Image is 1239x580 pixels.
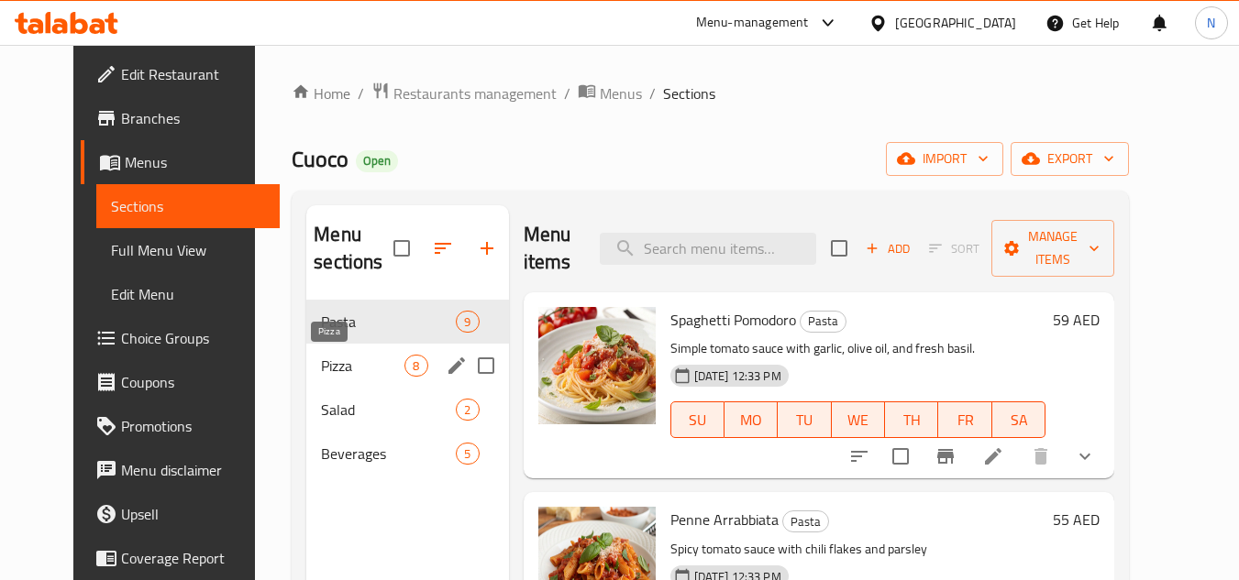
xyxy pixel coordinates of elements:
span: Pasta [783,511,828,532]
a: Promotions [81,404,281,448]
li: / [358,82,364,104]
button: export [1011,142,1129,176]
span: Sort sections [421,226,465,270]
span: import [901,148,989,170]
button: Add [858,235,917,263]
div: items [404,355,427,377]
span: Menus [125,151,266,173]
button: SA [992,401,1045,438]
div: items [456,399,479,421]
button: import [886,142,1003,176]
button: TU [778,401,831,438]
a: Menus [578,82,642,105]
span: Menus [600,82,642,104]
span: Pasta [321,311,456,333]
span: export [1025,148,1114,170]
button: SU [670,401,725,438]
span: Cuoco [292,138,348,180]
div: Open [356,150,398,172]
button: Manage items [991,220,1114,277]
button: sort-choices [837,434,881,478]
div: items [456,311,479,333]
span: Penne Arrabbiata [670,506,779,533]
a: Branches [81,96,281,140]
button: show more [1063,434,1107,478]
span: TU [785,407,824,433]
a: Coupons [81,360,281,404]
a: Upsell [81,492,281,536]
nav: Menu sections [306,292,508,483]
span: Pasta [801,311,846,332]
span: FR [946,407,984,433]
span: SA [1000,407,1038,433]
span: Full Menu View [111,239,266,261]
button: TH [885,401,938,438]
button: WE [832,401,885,438]
span: WE [839,407,878,433]
span: Pizza [321,355,404,377]
span: Sections [111,195,266,217]
span: N [1207,13,1215,33]
a: Restaurants management [371,82,557,105]
span: Select to update [881,437,920,476]
div: Beverages5 [306,432,508,476]
button: edit [443,352,470,379]
a: Edit menu item [982,445,1004,467]
span: Salad [321,399,456,421]
p: Simple tomato sauce with garlic, olive oil, and fresh basil. [670,337,1046,360]
span: Choice Groups [121,327,266,349]
span: Select section first [917,235,991,263]
div: Pizza8edit [306,344,508,388]
a: Sections [96,184,281,228]
h6: 59 AED [1053,307,1100,333]
div: Salad2 [306,388,508,432]
span: Promotions [121,415,266,437]
button: delete [1019,434,1063,478]
p: Spicy tomato sauce with chili flakes and parsley [670,538,1046,561]
span: Select section [820,229,858,268]
span: 8 [405,357,426,375]
span: SU [679,407,717,433]
div: [GEOGRAPHIC_DATA] [895,13,1016,33]
h2: Menu items [524,221,579,276]
span: Restaurants management [393,82,557,104]
button: MO [725,401,778,438]
li: / [649,82,656,104]
span: TH [892,407,931,433]
a: Coverage Report [81,536,281,580]
div: items [456,443,479,465]
button: Add section [465,226,509,270]
span: 5 [457,445,478,463]
span: Manage items [1006,225,1100,271]
a: Home [292,82,350,104]
span: Branches [121,107,266,129]
span: [DATE] 12:33 PM [687,367,789,385]
a: Menus [81,140,281,184]
span: Edit Menu [111,283,266,305]
span: Open [356,153,398,169]
span: Beverages [321,443,456,465]
span: Sections [663,82,715,104]
span: Add [863,238,913,259]
span: Menu disclaimer [121,459,266,481]
div: Menu-management [696,12,809,34]
span: Edit Restaurant [121,63,266,85]
img: Spaghetti Pomodoro [538,307,656,424]
span: 9 [457,313,478,331]
span: Add item [858,235,917,263]
span: 2 [457,401,478,419]
h6: 55 AED [1053,507,1100,532]
span: Select all sections [382,229,421,268]
button: Branch-specific-item [924,434,968,478]
span: Upsell [121,503,266,525]
li: / [564,82,570,104]
button: FR [938,401,991,438]
a: Choice Groups [81,316,281,360]
span: Coverage Report [121,547,266,569]
span: Coupons [121,371,266,393]
a: Full Menu View [96,228,281,272]
a: Menu disclaimer [81,448,281,492]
